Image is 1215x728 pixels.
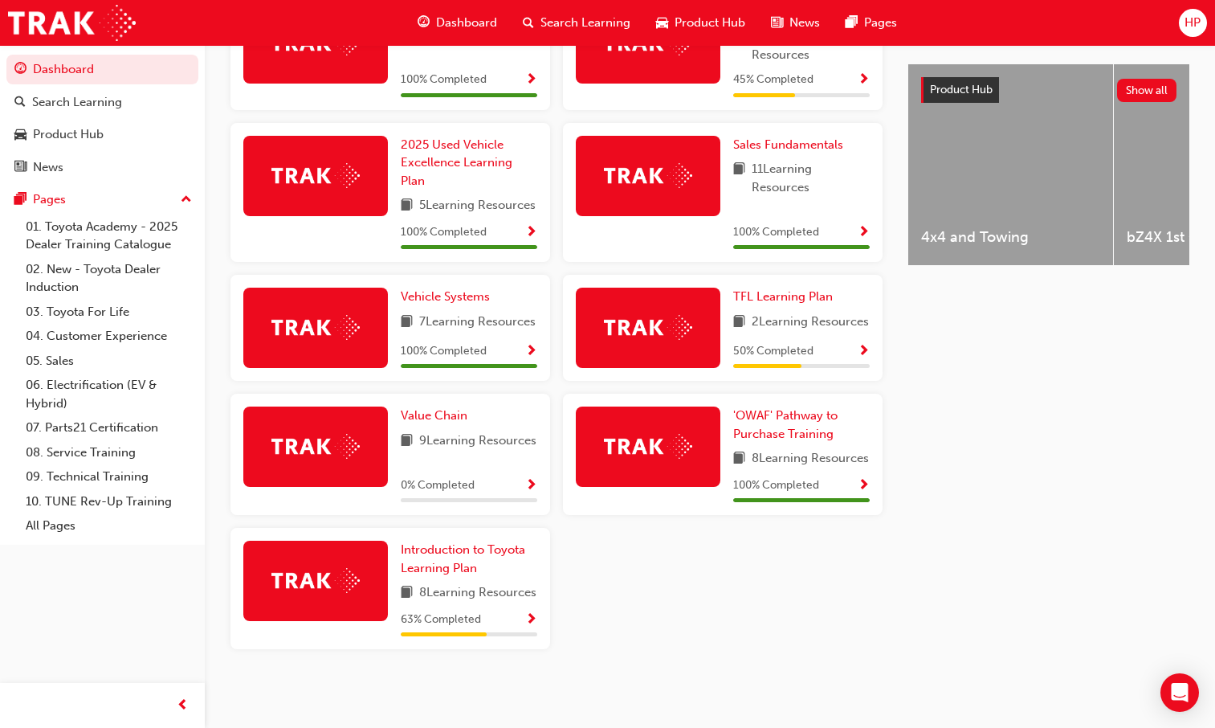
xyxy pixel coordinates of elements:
a: Search Learning [6,88,198,117]
button: Show Progress [525,610,537,630]
span: 8 Learning Resources [752,449,869,469]
span: Value Chain [401,408,467,423]
span: Show Progress [858,73,870,88]
button: Pages [6,185,198,215]
span: 7 Learning Resources [419,313,536,333]
a: Product Hub [6,120,198,149]
span: car-icon [656,13,668,33]
button: Show Progress [525,70,537,90]
span: Show Progress [525,226,537,240]
span: book-icon [733,27,745,63]
span: 60 Learning Resources [752,27,870,63]
a: news-iconNews [758,6,833,39]
span: Introduction to Toyota Learning Plan [401,542,525,575]
button: Show Progress [525,223,537,243]
div: News [33,158,63,177]
a: News [6,153,198,182]
a: 05. Sales [19,349,198,374]
span: 2025 Used Vehicle Excellence Learning Plan [401,137,512,188]
span: 11 Learning Resources [752,160,870,196]
span: 0 % Completed [401,476,475,495]
span: Product Hub [930,83,993,96]
span: Show Progress [858,226,870,240]
span: Pages [864,14,897,32]
button: Show all [1117,79,1177,102]
img: Trak [271,568,360,593]
a: TFL Learning Plan [733,288,839,306]
a: 2025 Used Vehicle Excellence Learning Plan [401,136,537,190]
img: Trak [271,163,360,188]
img: Trak [271,434,360,459]
button: Show Progress [525,476,537,496]
span: 100 % Completed [733,476,819,495]
button: DashboardSearch LearningProduct HubNews [6,51,198,185]
span: 2 Learning Resources [752,313,869,333]
span: book-icon [401,313,413,333]
span: search-icon [523,13,534,33]
img: Trak [604,163,692,188]
span: 4x4 and Towing [921,228,1100,247]
div: Search Learning [32,93,122,112]
span: guage-icon [418,13,430,33]
span: book-icon [733,449,745,469]
span: Search Learning [540,14,630,32]
span: Show Progress [525,345,537,359]
img: Trak [604,434,692,459]
div: Product Hub [33,125,104,144]
span: HP [1184,14,1201,32]
img: Trak [271,315,360,340]
a: 01. Toyota Academy - 2025 Dealer Training Catalogue [19,215,198,257]
button: Show Progress [858,476,870,496]
a: 02. New - Toyota Dealer Induction [19,257,198,300]
span: search-icon [14,96,26,110]
a: Product HubShow all [921,77,1176,103]
a: 4x4 and Towing [908,64,1113,265]
span: 100 % Completed [401,71,487,89]
a: 06. Electrification (EV & Hybrid) [19,373,198,415]
span: Vehicle Systems [401,289,490,304]
img: Trak [8,5,136,41]
button: Show Progress [858,223,870,243]
a: All Pages [19,513,198,538]
a: Introduction to Toyota Learning Plan [401,541,537,577]
span: Dashboard [436,14,497,32]
a: Dashboard [6,55,198,84]
span: book-icon [733,160,745,196]
span: news-icon [14,161,27,175]
span: 100 % Completed [401,342,487,361]
a: 07. Parts21 Certification [19,415,198,440]
span: guage-icon [14,63,27,77]
span: book-icon [733,313,745,333]
span: Show Progress [525,479,537,493]
span: 100 % Completed [733,223,819,242]
a: 04. Customer Experience [19,324,198,349]
a: Sales Fundamentals [733,136,850,154]
span: pages-icon [14,193,27,207]
span: car-icon [14,128,27,142]
span: news-icon [771,13,783,33]
img: Trak [604,315,692,340]
span: News [789,14,820,32]
a: 09. Technical Training [19,464,198,489]
a: pages-iconPages [833,6,910,39]
div: Open Intercom Messenger [1160,673,1199,712]
span: Product Hub [675,14,745,32]
span: Sales Fundamentals [733,137,843,152]
span: up-icon [181,190,192,211]
span: 100 % Completed [401,223,487,242]
button: Show Progress [858,342,870,362]
a: 10. TUNE Rev-Up Training [19,489,198,514]
span: 9 Learning Resources [419,431,536,452]
button: Show Progress [858,70,870,90]
span: prev-icon [177,696,189,716]
button: HP [1179,9,1207,37]
a: 'OWAF' Pathway to Purchase Training [733,407,870,443]
span: book-icon [401,583,413,603]
span: TFL Learning Plan [733,289,833,304]
a: car-iconProduct Hub [643,6,758,39]
span: 8 Learning Resources [419,583,536,603]
span: Show Progress [858,479,870,493]
a: Value Chain [401,407,474,425]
